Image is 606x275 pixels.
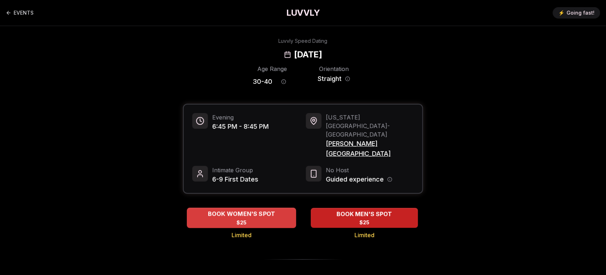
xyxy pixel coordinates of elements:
[232,231,252,239] span: Limited
[279,37,328,45] div: Luvvly Speed Dating
[326,113,414,139] span: [US_STATE][GEOGRAPHIC_DATA] - [GEOGRAPHIC_DATA]
[359,219,369,226] span: $25
[336,210,394,218] span: BOOK MEN'S SPOT
[253,65,292,73] div: Age Range
[558,9,565,16] span: ⚡️
[286,7,320,19] a: LUVVLY
[187,208,296,228] button: BOOK WOMEN'S SPOT - Limited
[276,74,292,90] button: Age range information
[326,166,392,174] span: No Host
[314,65,353,73] div: Orientation
[354,231,374,239] span: Limited
[326,139,414,159] span: [PERSON_NAME][GEOGRAPHIC_DATA]
[212,166,258,174] span: Intimate Group
[212,113,269,122] span: Evening
[387,177,392,182] button: Host information
[345,76,350,81] button: Orientation information
[311,208,418,228] button: BOOK MEN'S SPOT - Limited
[253,77,272,87] span: 30 - 40
[567,9,595,16] span: Going fast!
[318,74,342,84] span: Straight
[294,49,322,60] h2: [DATE]
[212,174,258,184] span: 6-9 First Dates
[212,122,269,132] span: 6:45 PM - 8:45 PM
[326,174,384,184] span: Guided experience
[237,219,247,226] span: $25
[207,210,277,218] span: BOOK WOMEN'S SPOT
[6,6,34,20] a: Back to events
